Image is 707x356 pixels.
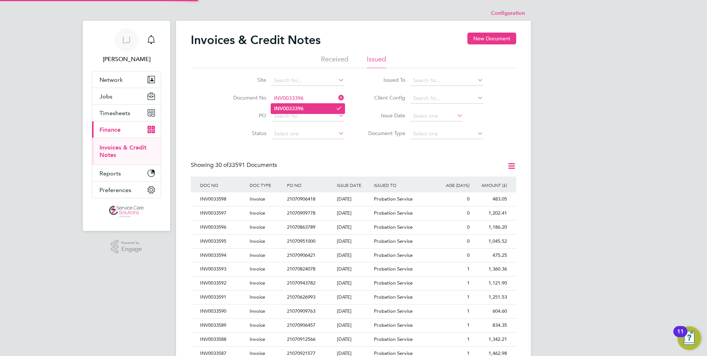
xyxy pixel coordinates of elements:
[92,138,161,165] div: Finance
[99,170,121,177] span: Reports
[121,240,142,246] span: Powered by
[92,55,161,64] span: Lucy Jolley
[92,28,161,64] a: LJ[PERSON_NAME]
[198,333,248,346] div: INV0033588
[271,75,344,86] input: Search for...
[198,262,248,276] div: INV0033593
[224,130,266,137] label: Status
[467,196,470,202] span: 0
[250,238,265,244] span: Invoice
[491,6,525,21] li: Configuration
[248,177,285,194] div: DOC TYPE
[374,252,413,258] span: Probation Service
[250,266,265,272] span: Invoice
[287,280,315,286] span: 21070943782
[99,76,123,83] span: Network
[99,126,121,133] span: Finance
[250,280,265,286] span: Invoice
[374,196,413,202] span: Probation Service
[99,187,131,194] span: Preferences
[471,249,509,262] div: 475.25
[198,221,248,234] div: INV0033596
[363,94,405,101] label: Client Config
[287,252,315,258] span: 21070906421
[99,110,130,117] span: Timesheets
[467,210,470,216] span: 0
[471,177,509,194] div: AMOUNT (£)
[471,319,509,332] div: 834.35
[374,322,413,328] span: Probation Service
[285,177,335,194] div: PO NO
[111,240,142,254] a: Powered byEngage
[467,322,470,328] span: 1
[471,221,509,234] div: 1,186.20
[335,319,372,332] div: [DATE]
[99,144,146,158] a: Invoices & Credit Notes
[287,336,315,342] span: 21070912566
[287,308,315,314] span: 21070909763
[92,105,161,121] button: Timesheets
[287,196,315,202] span: 21070906418
[250,210,265,216] span: Invoice
[92,88,161,104] button: Jobs
[467,280,470,286] span: 1
[335,206,372,220] div: [DATE]
[198,177,248,194] div: DOC NO
[335,333,372,346] div: [DATE]
[250,322,265,328] span: Invoice
[335,177,372,194] div: ISSUE DATE
[250,294,265,300] span: Invoice
[335,262,372,276] div: [DATE]
[198,249,248,262] div: INV0033594
[92,182,161,198] button: Preferences
[215,161,229,169] span: 30 of
[250,252,265,258] span: Invoice
[271,129,344,139] input: Select one
[335,221,372,234] div: [DATE]
[471,276,509,290] div: 1,121.90
[374,210,413,216] span: Probation Service
[335,192,372,206] div: [DATE]
[374,266,413,272] span: Probation Service
[287,266,315,272] span: 21070824078
[122,35,131,45] span: LJ
[467,294,470,300] span: 1
[467,238,470,244] span: 0
[287,238,315,244] span: 21070951000
[250,224,265,230] span: Invoice
[250,308,265,314] span: Invoice
[198,305,248,318] div: INV0033590
[467,308,470,314] span: 1
[92,206,161,218] a: Go to home page
[374,336,413,342] span: Probation Service
[198,276,248,290] div: INV0033592
[191,161,278,169] div: Showing
[92,165,161,181] button: Reports
[287,210,315,216] span: 21070909778
[677,332,684,341] div: 11
[374,224,413,230] span: Probation Service
[198,206,248,220] div: INV0033597
[321,55,348,68] li: Received
[99,93,112,100] span: Jobs
[271,111,344,121] input: Search for...
[374,238,413,244] span: Probation Service
[467,224,470,230] span: 0
[471,290,509,304] div: 1,251.53
[121,246,142,252] span: Engage
[250,196,265,202] span: Invoice
[471,305,509,318] div: 604.60
[224,112,266,119] label: PO
[410,93,483,104] input: Search for...
[215,161,277,169] span: 33591 Documents
[274,105,304,112] b: INV0033396
[250,336,265,342] span: Invoice
[372,177,434,194] div: ISSUED TO
[335,290,372,304] div: [DATE]
[198,319,248,332] div: INV0033589
[92,71,161,88] button: Network
[471,235,509,248] div: 1,045.52
[374,294,413,300] span: Probation Service
[198,290,248,304] div: INV0033591
[287,224,315,230] span: 21070863789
